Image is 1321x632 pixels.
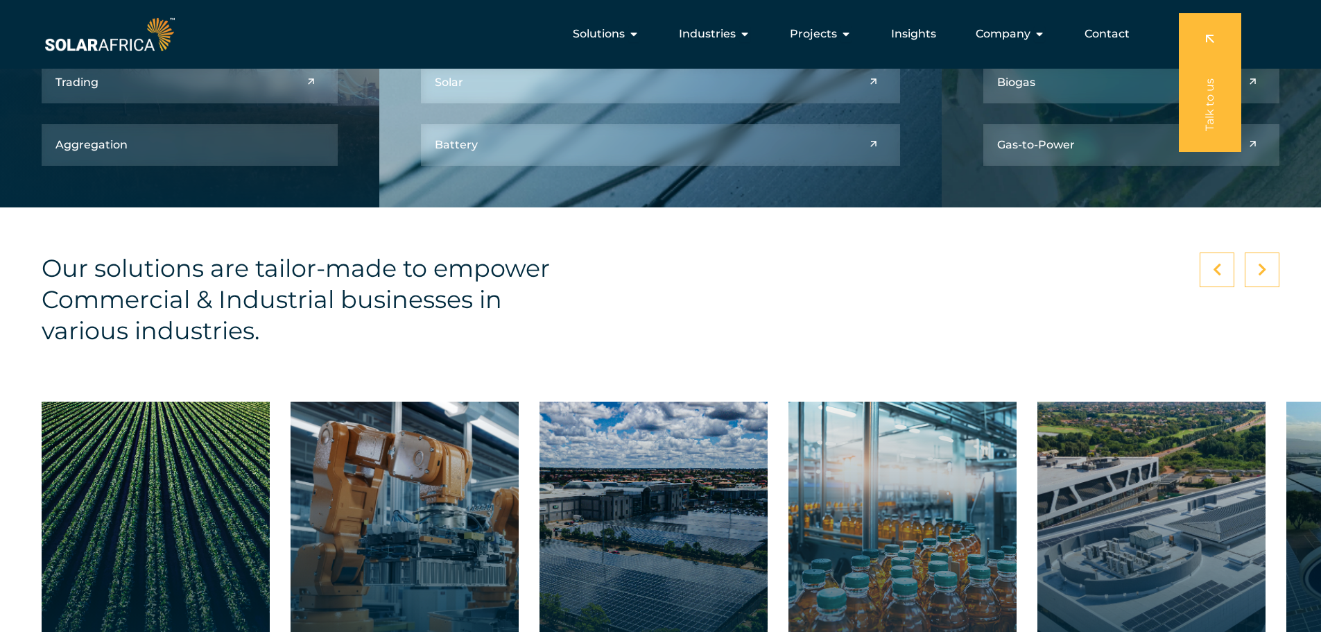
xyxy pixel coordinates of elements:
h4: Our solutions are tailor-made to empower Commercial & Industrial businesses in various industries. [42,253,562,346]
nav: Menu [178,20,1141,48]
a: Contact [1085,26,1130,42]
span: Industries [679,26,736,42]
h5: Aggregation [55,138,128,151]
span: Company [976,26,1030,42]
span: Solutions [573,26,625,42]
a: Insights [891,26,936,42]
div: Menu Toggle [178,20,1141,48]
span: Projects [790,26,837,42]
